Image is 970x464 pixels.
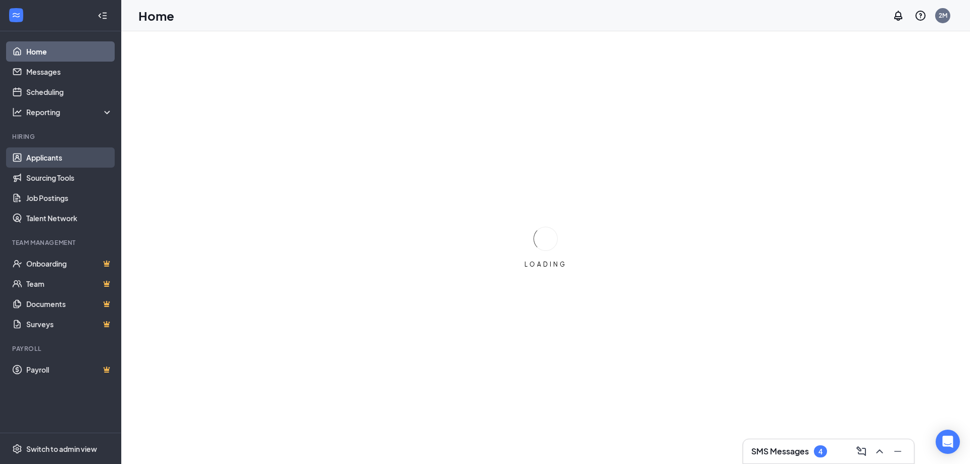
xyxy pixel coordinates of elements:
svg: Settings [12,444,22,454]
h3: SMS Messages [751,446,809,457]
a: PayrollCrown [26,359,113,380]
div: Switch to admin view [26,444,97,454]
a: DocumentsCrown [26,294,113,314]
div: Open Intercom Messenger [936,430,960,454]
button: Minimize [890,443,906,459]
svg: Collapse [98,11,108,21]
a: TeamCrown [26,274,113,294]
a: Applicants [26,147,113,168]
div: Reporting [26,107,113,117]
svg: Minimize [892,445,904,457]
a: Home [26,41,113,62]
a: Sourcing Tools [26,168,113,188]
svg: Notifications [892,10,904,22]
div: Team Management [12,238,111,247]
a: SurveysCrown [26,314,113,334]
svg: WorkstreamLogo [11,10,21,20]
svg: ChevronUp [874,445,886,457]
svg: QuestionInfo [914,10,927,22]
button: ComposeMessage [853,443,869,459]
a: Job Postings [26,188,113,208]
a: Talent Network [26,208,113,228]
button: ChevronUp [871,443,888,459]
div: 4 [818,447,822,456]
div: 2M [939,11,947,20]
div: Hiring [12,132,111,141]
div: LOADING [520,260,571,269]
a: Scheduling [26,82,113,102]
a: Messages [26,62,113,82]
div: Payroll [12,344,111,353]
svg: ComposeMessage [855,445,867,457]
h1: Home [138,7,174,24]
a: OnboardingCrown [26,253,113,274]
svg: Analysis [12,107,22,117]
